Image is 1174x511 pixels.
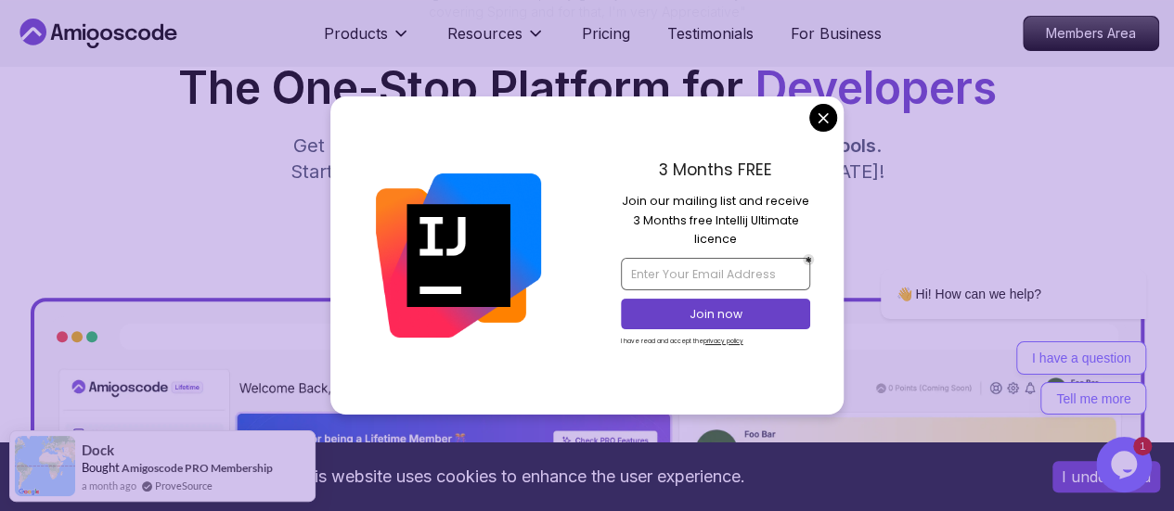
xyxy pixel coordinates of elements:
img: provesource social proof notification image [15,436,75,496]
button: Products [324,22,410,59]
iframe: chat widget [1096,437,1155,492]
a: For Business [791,22,882,45]
a: Amigoscode PRO Membership [122,461,273,475]
h1: The One-Stop Platform for [15,66,1159,110]
iframe: chat widget [821,123,1155,428]
p: Members Area [1024,17,1158,50]
p: Resources [447,22,522,45]
span: Bought [82,460,120,475]
p: Get unlimited access to coding , , and . Start your journey or level up your career with Amigosco... [276,133,899,185]
button: Accept cookies [1052,461,1160,492]
a: Members Area [1023,16,1159,51]
button: Resources [447,22,545,59]
span: Developers [755,60,997,115]
a: Testimonials [667,22,754,45]
p: Products [324,22,388,45]
span: Dock [82,442,114,458]
a: ProveSource [155,478,213,493]
a: Pricing [582,22,630,45]
span: a month ago [82,478,136,493]
div: This website uses cookies to enhance the user experience. [14,456,1025,497]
